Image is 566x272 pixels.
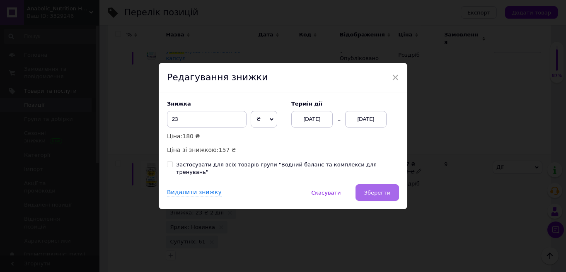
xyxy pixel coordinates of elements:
span: Редагування знижки [167,72,268,82]
span: Зберегти [364,190,390,196]
p: Ціна зі знижкою: [167,145,283,154]
span: × [392,70,399,84]
div: [DATE] [345,111,387,128]
input: 0 [167,111,247,128]
button: Зберегти [356,184,399,201]
label: Термін дії [291,101,399,107]
span: Скасувати [311,190,341,196]
p: Ціна: [167,132,283,141]
span: 157 ₴ [219,147,236,153]
span: Знижка [167,101,191,107]
div: [DATE] [291,111,333,128]
span: ₴ [256,116,261,122]
div: Видалити знижку [167,188,222,197]
div: Застосувати для всіх товарів групи "Водний баланс та комплекси для тренувань" [176,161,399,176]
span: 180 ₴ [182,133,200,140]
button: Скасувати [302,184,349,201]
